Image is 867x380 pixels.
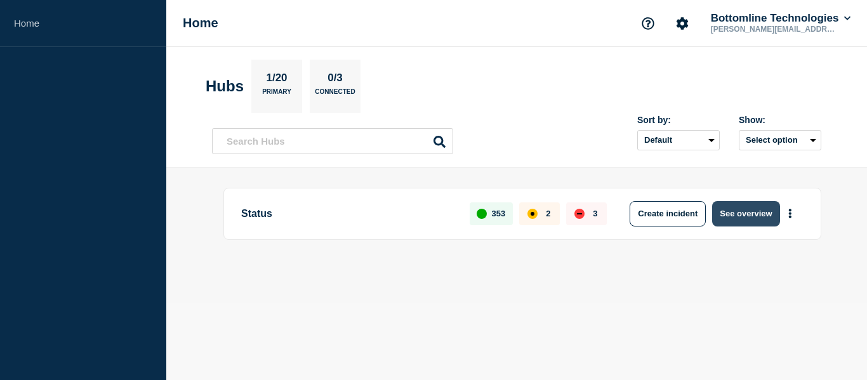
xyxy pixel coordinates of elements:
[206,77,244,95] h2: Hubs
[241,201,455,226] p: Status
[635,10,661,37] button: Support
[183,16,218,30] h1: Home
[262,88,291,102] p: Primary
[261,72,292,88] p: 1/20
[574,209,585,219] div: down
[593,209,597,218] p: 3
[637,130,720,150] select: Sort by
[323,72,348,88] p: 0/3
[782,202,798,225] button: More actions
[739,130,821,150] button: Select option
[477,209,487,219] div: up
[708,12,853,25] button: Bottomline Technologies
[212,128,453,154] input: Search Hubs
[708,25,840,34] p: [PERSON_NAME][EMAIL_ADDRESS][PERSON_NAME][DOMAIN_NAME]
[492,209,506,218] p: 353
[669,10,696,37] button: Account settings
[637,115,720,125] div: Sort by:
[546,209,550,218] p: 2
[315,88,355,102] p: Connected
[712,201,779,226] button: See overview
[527,209,538,219] div: affected
[739,115,821,125] div: Show:
[630,201,706,226] button: Create incident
